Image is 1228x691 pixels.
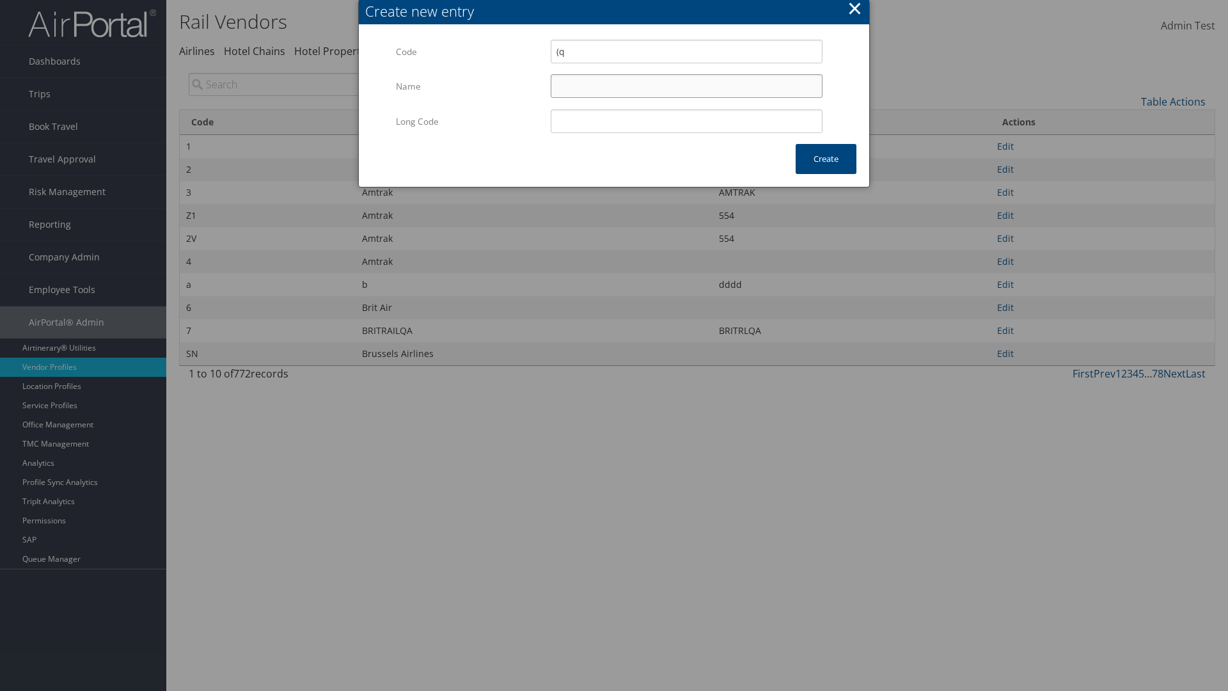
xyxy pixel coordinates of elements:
div: Create new entry [365,1,869,21]
button: Create [796,144,856,174]
label: Code [396,40,541,64]
label: Name [396,74,541,99]
label: Long Code [396,109,541,134]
